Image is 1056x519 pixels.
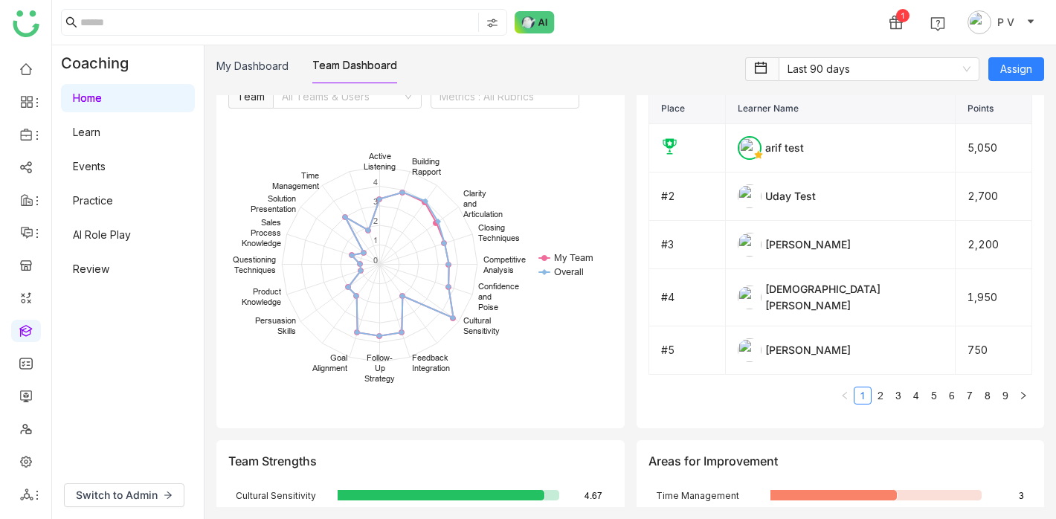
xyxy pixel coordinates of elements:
[312,352,347,373] text: Goal Alignment
[52,45,151,81] div: Coaching
[1019,490,1024,501] text: 3
[1000,61,1032,77] span: Assign
[896,9,909,22] div: 1
[554,265,584,277] text: Overall
[242,217,281,248] text: Sales Process Knowledge
[251,193,296,214] text: Solution Presentation
[872,387,889,404] li: 2
[412,155,441,176] text: Building Rapport
[738,136,762,160] img: 684abccfde261c4b36a4c026
[64,483,184,507] button: Switch to Admin
[738,281,943,314] div: [DEMOGRAPHIC_DATA][PERSON_NAME]
[908,387,924,404] a: 4
[956,94,1032,124] th: Points
[312,59,397,71] a: Team Dashboard
[854,387,871,404] a: 1
[648,452,778,470] div: Areas for Improvement
[483,254,526,275] text: Competitive Analysis
[76,487,158,503] span: Switch to Admin
[979,387,996,404] a: 8
[364,352,395,384] text: Follow- Up Strategy
[872,387,889,404] a: 2
[956,269,1032,326] td: 1,950
[73,91,102,104] a: Home
[373,235,378,245] text: 1
[965,10,1038,34] button: P V
[943,387,961,404] li: 6
[726,94,956,124] th: Learner Name
[73,194,113,207] a: Practice
[907,387,925,404] li: 4
[738,233,762,257] img: 684be972847de31b02b70467
[373,216,378,226] text: 2
[655,490,738,501] text: Time Management
[649,173,726,221] td: #2
[956,221,1032,269] td: 2,200
[738,286,762,309] img: 684a9b06de261c4b36a3cf65
[486,17,498,29] img: search-type.svg
[13,10,39,37] img: logo
[216,59,289,72] a: My Dashboard
[738,184,762,208] img: 6851153c512bef77ea245893
[242,286,281,307] text: Product Knowledge
[930,16,945,31] img: help.svg
[788,58,970,80] nz-select-item: Last 90 days
[364,150,396,171] text: Active Listening
[997,387,1014,404] a: 9
[515,11,555,33] img: ask-buddy-normal.svg
[554,251,593,263] text: My Team
[585,490,602,501] text: 4.67
[1014,387,1032,404] button: Next Page
[233,254,276,275] text: Questioning Techniques
[738,338,943,362] div: [PERSON_NAME]
[738,184,943,208] div: Uday Test
[956,173,1032,221] td: 2,700
[73,160,106,173] a: Events
[649,326,726,375] td: #5
[890,387,907,404] a: 3
[944,387,960,404] a: 6
[373,196,378,206] text: 3
[478,281,519,312] text: Confidence and Poise
[412,352,450,373] text: Feedback Integration
[463,315,500,336] text: Cultural Sensitivity
[272,170,319,191] text: Time Management
[836,387,854,404] button: Previous Page
[237,90,265,103] span: Team
[889,387,907,404] li: 3
[979,387,997,404] li: 8
[956,326,1032,375] td: 750
[255,315,296,336] text: Persuasion Skills
[373,254,378,265] text: 0
[738,233,943,257] div: [PERSON_NAME]
[463,188,503,219] text: Clarity and Articulation
[968,10,991,34] img: avatar
[997,14,1014,30] span: P V
[926,387,942,404] a: 5
[956,124,1032,173] td: 5,050
[925,387,943,404] li: 5
[649,269,726,326] td: #4
[649,221,726,269] td: #3
[373,176,378,187] text: 4
[73,126,100,138] a: Learn
[73,262,109,275] a: Review
[997,387,1014,404] li: 9
[738,338,762,362] img: 684a9ad2de261c4b36a3cd74
[649,94,726,124] th: Place
[962,387,978,404] a: 7
[236,490,316,501] text: Cultural Sensitivity
[73,228,131,241] a: AI Role Play
[228,452,317,470] div: Team Strengths
[988,57,1044,81] button: Assign
[478,222,520,243] text: Closing Techniques
[738,136,943,160] div: arif test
